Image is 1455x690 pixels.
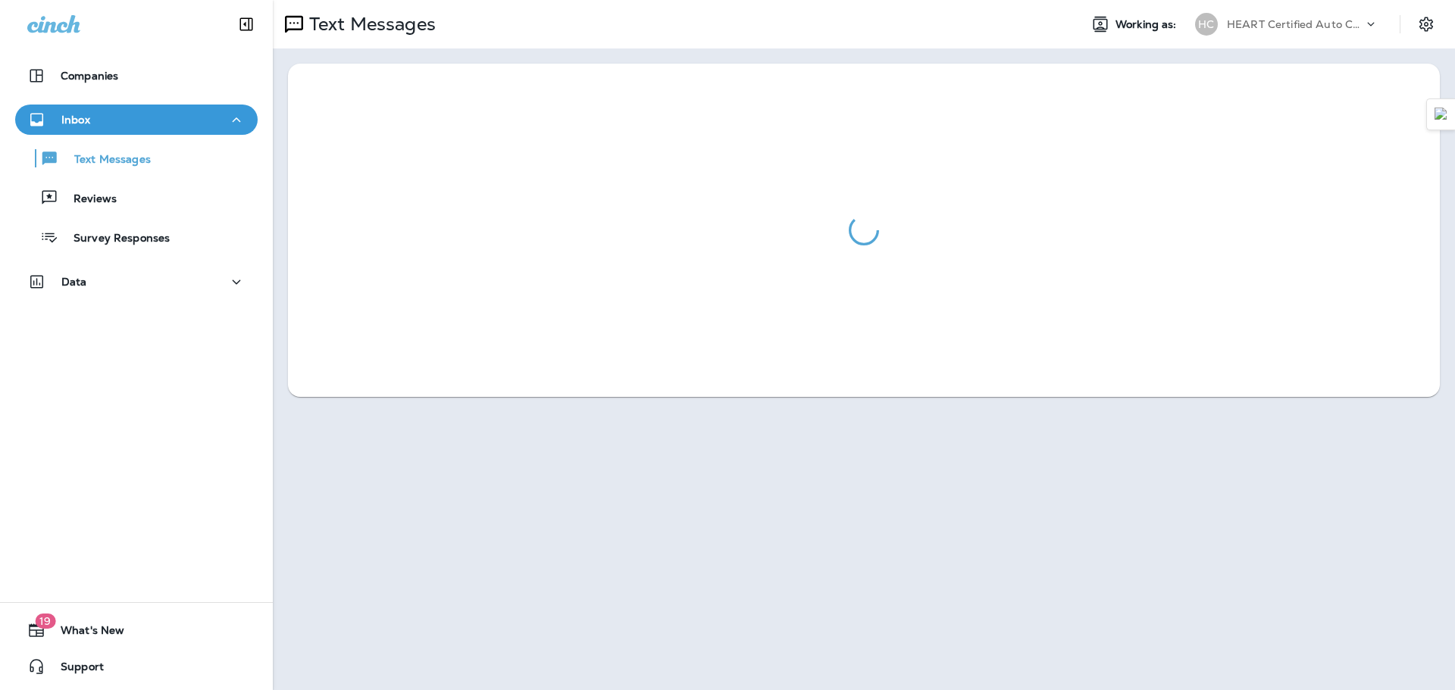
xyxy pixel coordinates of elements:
[58,232,170,246] p: Survey Responses
[1115,18,1180,31] span: Working as:
[15,182,258,214] button: Reviews
[1435,108,1448,121] img: Detect Auto
[59,153,151,167] p: Text Messages
[15,615,258,645] button: 19What's New
[1195,13,1218,36] div: HC
[1227,18,1363,30] p: HEART Certified Auto Care
[15,651,258,682] button: Support
[61,70,118,82] p: Companies
[303,13,436,36] p: Text Messages
[15,142,258,174] button: Text Messages
[45,660,104,679] span: Support
[15,267,258,297] button: Data
[61,276,87,288] p: Data
[15,105,258,135] button: Inbox
[15,61,258,91] button: Companies
[35,614,55,629] span: 19
[45,624,124,642] span: What's New
[15,221,258,253] button: Survey Responses
[58,192,117,207] p: Reviews
[225,9,268,39] button: Collapse Sidebar
[61,114,90,126] p: Inbox
[1413,11,1440,38] button: Settings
